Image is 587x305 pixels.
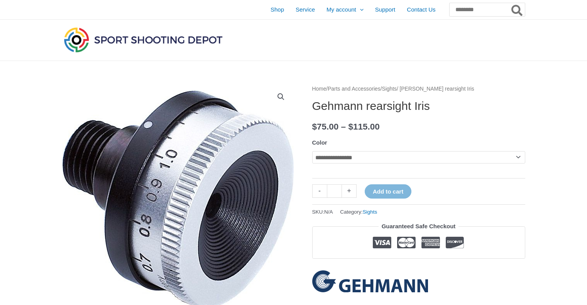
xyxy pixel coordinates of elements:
span: Category: [340,207,377,217]
span: N/A [324,209,333,215]
a: Parts and Accessories [328,86,381,92]
h1: Gehmann rearsight Iris [312,99,525,113]
a: View full-screen image gallery [274,90,288,104]
label: Color [312,139,327,146]
legend: Guaranteed Safe Checkout [379,221,459,232]
nav: Breadcrumb [312,84,525,94]
span: SKU: [312,207,333,217]
img: Sport Shooting Depot [62,25,224,54]
input: Product quantity [327,184,342,198]
a: Gehmann [312,270,428,292]
a: Sights [382,86,397,92]
span: – [341,122,346,131]
button: Search [510,3,525,16]
span: $ [348,122,353,131]
a: Sights [363,209,377,215]
bdi: 115.00 [348,122,379,131]
a: - [312,184,327,198]
a: Home [312,86,326,92]
span: $ [312,122,317,131]
button: Add to cart [365,184,411,199]
a: + [342,184,357,198]
bdi: 75.00 [312,122,339,131]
